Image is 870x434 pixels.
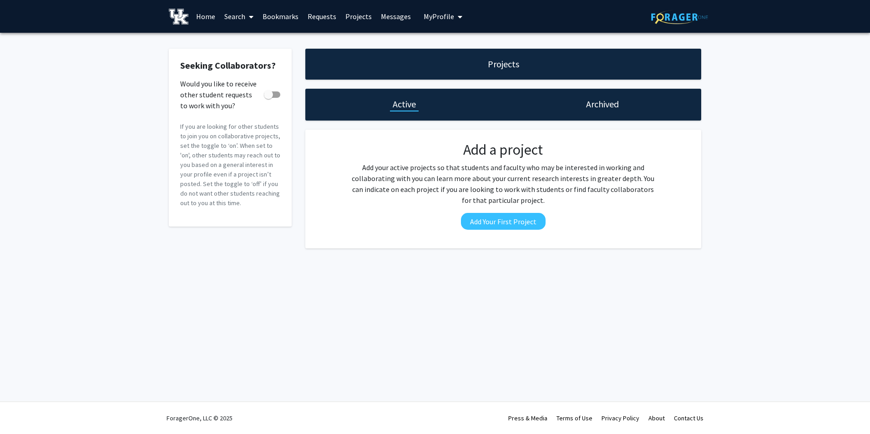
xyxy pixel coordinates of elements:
[651,10,708,24] img: ForagerOne Logo
[349,162,658,206] p: Add your active projects so that students and faculty who may be interested in working and collab...
[169,9,188,25] img: University of Kentucky Logo
[349,141,658,158] h2: Add a project
[192,0,220,32] a: Home
[7,393,39,427] iframe: Chat
[602,414,639,422] a: Privacy Policy
[258,0,303,32] a: Bookmarks
[303,0,341,32] a: Requests
[508,414,547,422] a: Press & Media
[180,122,280,208] p: If you are looking for other students to join you on collaborative projects, set the toggle to ‘o...
[180,60,280,71] h2: Seeking Collaborators?
[586,98,619,111] h1: Archived
[376,0,415,32] a: Messages
[220,0,258,32] a: Search
[674,414,703,422] a: Contact Us
[393,98,416,111] h1: Active
[341,0,376,32] a: Projects
[488,58,519,71] h1: Projects
[167,402,233,434] div: ForagerOne, LLC © 2025
[424,12,454,21] span: My Profile
[461,213,546,230] button: Add Your First Project
[648,414,665,422] a: About
[556,414,592,422] a: Terms of Use
[180,78,260,111] span: Would you like to receive other student requests to work with you?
